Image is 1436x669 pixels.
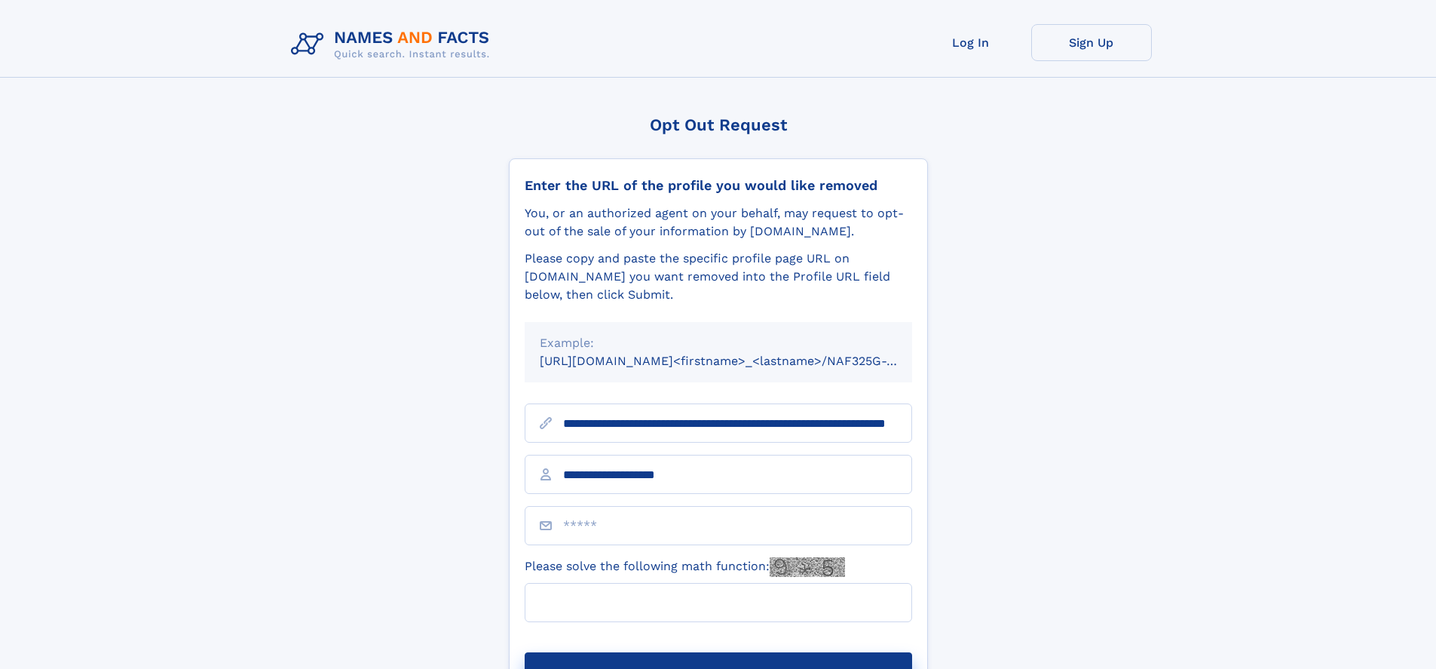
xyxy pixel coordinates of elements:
[285,24,502,65] img: Logo Names and Facts
[1031,24,1152,61] a: Sign Up
[509,115,928,134] div: Opt Out Request
[911,24,1031,61] a: Log In
[540,354,941,368] small: [URL][DOMAIN_NAME]<firstname>_<lastname>/NAF325G-xxxxxxxx
[525,557,845,577] label: Please solve the following math function:
[525,177,912,194] div: Enter the URL of the profile you would like removed
[525,204,912,241] div: You, or an authorized agent on your behalf, may request to opt-out of the sale of your informatio...
[525,250,912,304] div: Please copy and paste the specific profile page URL on [DOMAIN_NAME] you want removed into the Pr...
[540,334,897,352] div: Example:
